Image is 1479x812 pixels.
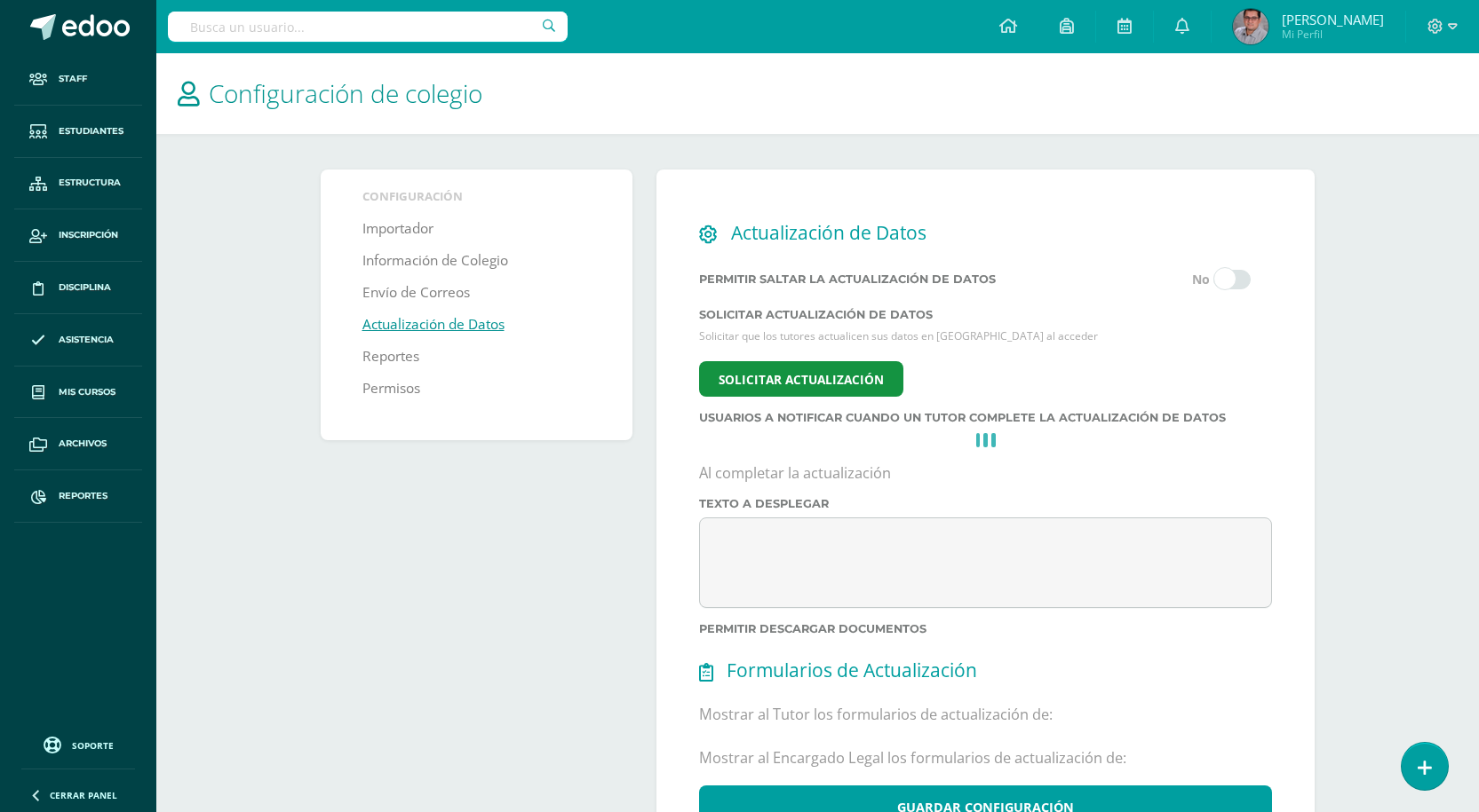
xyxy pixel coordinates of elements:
span: Reportes [59,489,107,503]
span: Inscripción [59,228,118,242]
span: Mis cursos [59,385,115,399]
a: Información de Colegio [362,245,508,277]
a: Envío de Correos [362,277,470,309]
span: Staff [59,72,87,86]
span: Solicitar que los tutores actualicen sus datos en [GEOGRAPHIC_DATA] al acceder [699,328,1272,343]
a: Disciplina [14,262,142,314]
label: Permitir descargar documentos [692,622,1133,635]
span: [PERSON_NAME] [1282,11,1384,28]
a: Actualización de Datos [362,309,505,341]
img: 49bf2ad755169fddcb80e080fcae1ab8.png [1233,9,1268,44]
a: Soporte [21,732,135,756]
input: Busca un usuario... [168,12,568,42]
span: Mi Perfil [1282,27,1384,42]
div: No [1192,271,1210,288]
span: Estructura [59,176,121,190]
span: Archivos [59,437,107,451]
a: Estudiantes [14,106,142,158]
span: Disciplina [59,280,111,295]
h3: Al completar la actualización [699,463,1272,483]
a: Importador [362,213,433,245]
span: Estudiantes [59,124,123,138]
span: Asistencia [59,333,114,347]
button: Solicitar Actualización [699,361,903,397]
a: Permisos [362,373,420,405]
label: Permitir saltar la actualización de datos [692,272,1181,286]
h3: Mostrar al Encargado Legal los formularios de actualización de: [699,748,1272,768]
h2: Formularios de Actualización [699,653,977,688]
span: Soporte [72,739,114,752]
h2: Actualización de Datos [699,216,926,250]
label: Usuarios a notificar cuando un tutor complete la actualización de datos [699,411,1272,424]
a: Reportes [14,470,142,523]
a: Inscripción [14,209,142,262]
span: Cerrar panel [50,789,117,801]
li: Configuración [362,188,591,204]
label: Solicitar actualización de datos [699,308,1272,321]
a: Estructura [14,158,142,210]
a: Asistencia [14,314,142,367]
a: Reportes [362,341,419,373]
span: Configuración de colegio [209,76,482,110]
label: Texto a desplegar [699,497,1272,510]
a: Mis cursos [14,367,142,419]
a: Archivos [14,418,142,470]
a: Staff [14,53,142,106]
h3: Mostrar al Tutor los formularios de actualización de: [699,705,1272,724]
